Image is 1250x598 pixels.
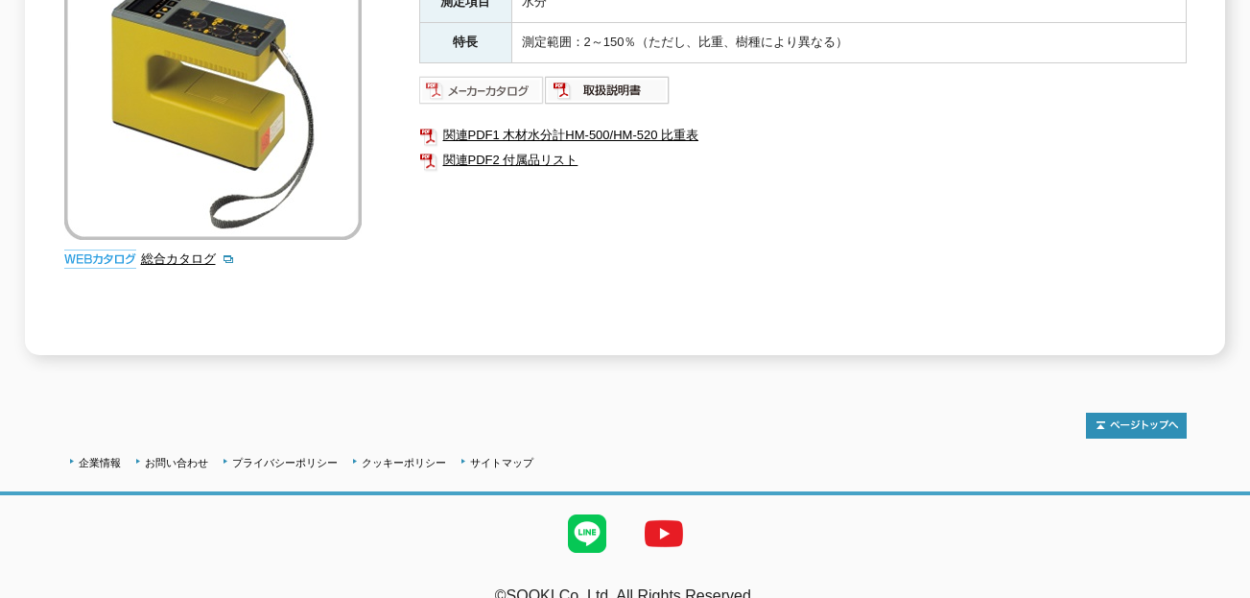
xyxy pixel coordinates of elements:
[545,75,671,106] img: 取扱説明書
[511,23,1186,63] td: 測定範囲：2～150％（ただし、比重、樹種により異なる）
[545,87,671,102] a: 取扱説明書
[1086,413,1187,439] img: トップページへ
[232,457,338,468] a: プライバシーポリシー
[625,495,702,572] img: YouTube
[419,23,511,63] th: 特長
[549,495,625,572] img: LINE
[79,457,121,468] a: 企業情報
[419,87,545,102] a: メーカーカタログ
[145,457,208,468] a: お問い合わせ
[419,148,1187,173] a: 関連PDF2 付属品リスト
[141,251,235,266] a: 総合カタログ
[419,123,1187,148] a: 関連PDF1 木材水分計HM-500/HM-520 比重表
[362,457,446,468] a: クッキーポリシー
[64,250,136,269] img: webカタログ
[419,75,545,106] img: メーカーカタログ
[470,457,533,468] a: サイトマップ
